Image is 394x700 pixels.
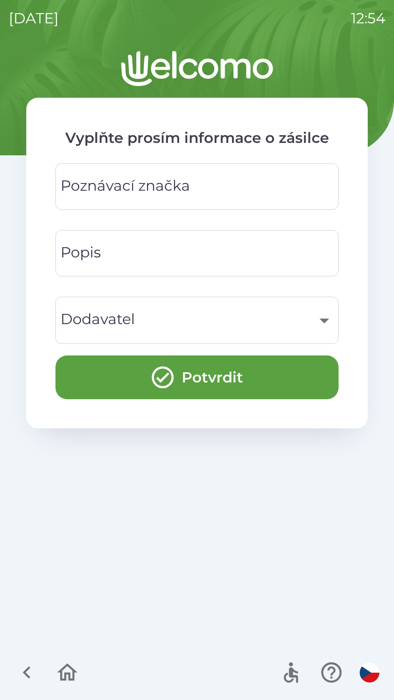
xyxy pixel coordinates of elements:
p: 12:54 [351,7,385,29]
p: Vyplňte prosím informace o zásilce [55,127,339,149]
img: Logo [26,51,368,86]
button: Potvrdit [55,355,339,399]
p: [DATE] [9,7,59,29]
img: cs flag [360,663,379,682]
